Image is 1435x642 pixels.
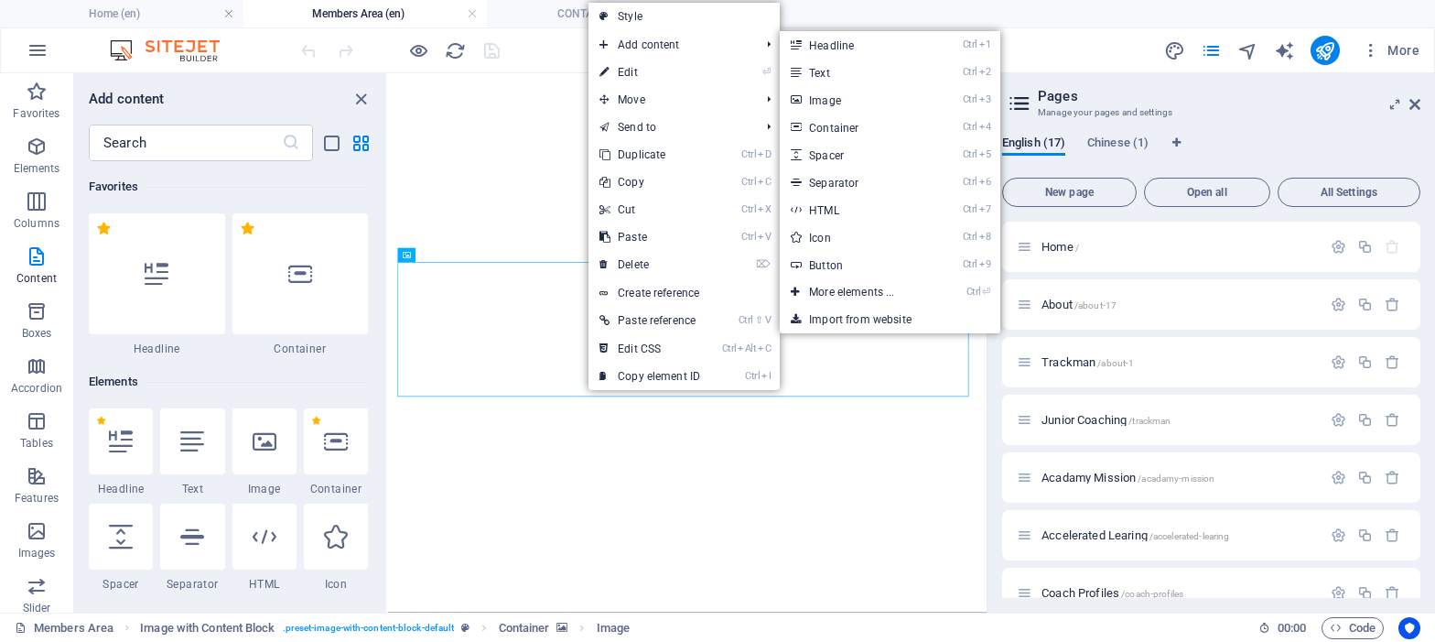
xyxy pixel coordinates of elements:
[1331,528,1346,543] div: Settings
[304,482,368,496] span: Container
[1331,297,1346,312] div: Settings
[1354,36,1427,65] button: More
[1128,416,1171,426] span: /trackman
[350,132,372,154] button: grid-view
[966,286,981,298] i: Ctrl
[588,223,711,251] a: CtrlVPaste
[304,504,368,592] div: Icon
[1097,358,1134,368] span: /about-1
[1038,104,1384,121] h3: Manage your pages and settings
[963,121,977,133] i: Ctrl
[588,335,711,363] a: CtrlAltCEdit CSS
[758,343,771,354] i: C
[14,161,60,176] p: Elements
[1164,40,1185,61] i: Design (Ctrl+Alt+Y)
[1278,178,1420,207] button: All Settings
[89,342,225,356] span: Headline
[89,408,153,496] div: Headline
[758,231,771,243] i: V
[304,408,368,496] div: Container
[1258,617,1307,639] h6: Session time
[597,617,630,639] span: Click to select. Double-click to edit
[745,370,760,382] i: Ctrl
[1278,617,1306,639] span: 00 00
[15,617,113,639] a: Click to cancel selection. Double-click to open Pages
[963,38,977,50] i: Ctrl
[1385,585,1400,601] div: Remove
[979,231,991,243] i: 8
[963,203,977,215] i: Ctrl
[765,314,771,326] i: V
[1138,473,1214,484] span: /acadamy-mission
[1041,586,1183,600] span: Click to open page
[780,251,931,278] a: Ctrl9Button
[1357,585,1373,601] div: Duplicate
[140,617,275,639] span: Click to select. Double-click to edit
[232,504,297,592] div: HTML
[758,176,771,188] i: C
[160,577,224,592] span: Separator
[20,436,53,451] p: Tables
[11,381,62,396] p: Accordion
[320,132,342,154] button: list-view
[1149,531,1230,541] span: /accelerated-learing
[304,577,368,592] span: Icon
[243,4,487,24] h4: Members Area (en)
[1385,412,1400,428] div: Remove
[232,342,369,356] span: Container
[1041,528,1229,542] span: Click to open page
[1087,132,1149,158] span: Chinese (1)
[780,31,931,59] a: Ctrl1Headline
[1036,529,1322,541] div: Accelerated Learing/accelerated-learing
[160,408,224,496] div: Text
[1362,41,1419,60] span: More
[1357,239,1373,255] div: Duplicate
[588,3,780,30] a: Style
[1357,412,1373,428] div: Duplicate
[22,326,52,341] p: Boxes
[1036,356,1322,368] div: Trackman/about-1
[1036,241,1322,253] div: Home/
[556,623,567,633] i: This element contains a background
[160,504,224,592] div: Separator
[979,38,991,50] i: 1
[979,258,991,270] i: 9
[105,39,243,61] img: Editor Logo
[780,59,931,86] a: Ctrl2Text
[963,231,977,243] i: Ctrl
[588,59,711,86] a: ⏎Edit
[780,141,931,169] a: Ctrl5Spacer
[23,601,51,615] p: Slider
[1385,354,1400,370] div: Remove
[1274,39,1296,61] button: text_generator
[1036,299,1322,310] div: About/about-17
[89,125,282,161] input: Search
[1286,187,1412,198] span: All Settings
[979,66,991,78] i: 2
[1036,414,1322,426] div: Junior Coaching/trackman
[588,279,780,307] a: Create reference
[89,371,368,393] h6: Elements
[1002,178,1137,207] button: New page
[1357,470,1373,485] div: Duplicate
[1041,240,1079,254] span: Click to open page
[758,203,771,215] i: X
[780,278,931,306] a: Ctrl⏎More elements ...
[755,314,763,326] i: ⇧
[1331,412,1346,428] div: Settings
[1041,355,1134,369] span: Click to open page
[588,196,711,223] a: CtrlXCut
[963,148,977,160] i: Ctrl
[1010,187,1128,198] span: New page
[13,106,59,121] p: Favorites
[780,223,931,251] a: Ctrl8Icon
[15,491,59,506] p: Features
[588,86,752,114] span: Move
[588,141,711,169] a: CtrlDDuplicate
[741,148,756,160] i: Ctrl
[722,343,737,354] i: Ctrl
[1201,39,1223,61] button: pages
[1201,40,1222,61] i: Pages (Ctrl+Alt+S)
[89,213,225,356] div: Headline
[780,114,931,141] a: Ctrl4Container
